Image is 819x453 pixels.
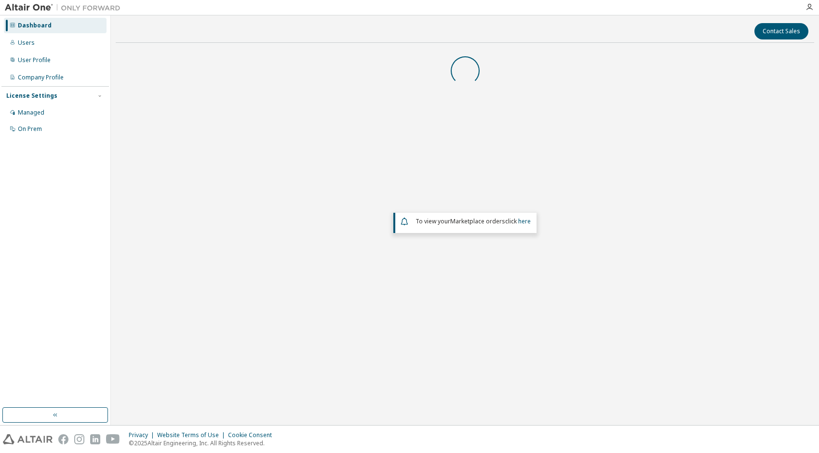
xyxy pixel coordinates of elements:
div: Managed [18,109,44,116]
div: Website Terms of Use [157,431,228,439]
div: Cookie Consent [228,431,278,439]
div: Privacy [129,431,157,439]
a: here [518,217,531,225]
img: linkedin.svg [90,434,100,444]
img: youtube.svg [106,434,120,444]
span: To view your click [416,217,531,225]
img: instagram.svg [74,434,84,444]
div: License Settings [6,92,57,100]
div: On Prem [18,125,42,133]
div: Company Profile [18,74,64,81]
img: altair_logo.svg [3,434,53,444]
img: facebook.svg [58,434,68,444]
div: Dashboard [18,22,52,29]
p: © 2025 Altair Engineering, Inc. All Rights Reserved. [129,439,278,447]
div: User Profile [18,56,51,64]
div: Users [18,39,35,47]
em: Marketplace orders [450,217,505,225]
img: Altair One [5,3,125,13]
button: Contact Sales [754,23,808,39]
